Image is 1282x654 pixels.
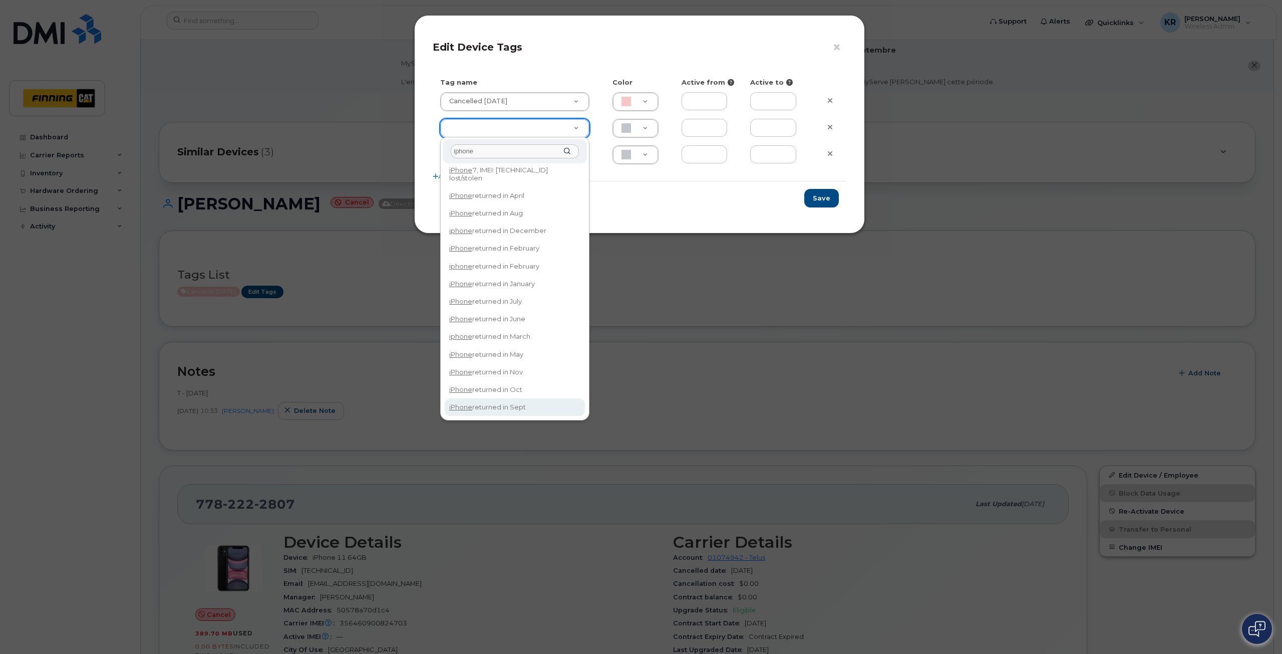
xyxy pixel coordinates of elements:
[449,191,472,199] span: iPhone
[446,347,584,362] div: returned in May
[449,350,472,358] span: iPhone
[449,209,472,217] span: iPhone
[446,205,584,221] div: returned in Aug
[449,332,472,340] span: iphone
[1248,621,1265,637] img: Open chat
[449,368,472,376] span: iPhone
[449,227,472,235] span: iphone
[449,315,472,323] span: iPhone
[449,297,472,305] span: iPhone
[449,166,472,174] span: iPhone
[449,280,472,288] span: iPhone
[446,364,584,380] div: returned in Nov
[446,223,584,239] div: returned in December
[446,276,584,292] div: returned in January
[446,311,584,327] div: returned in June
[446,188,584,203] div: returned in April
[449,244,472,252] span: iPhone
[449,262,472,270] span: iphone
[449,385,472,393] span: iPhone
[446,241,584,257] div: returned in February
[446,329,584,345] div: returned in March
[449,403,472,411] span: iPhone
[446,259,584,274] div: returned in February
[446,162,584,186] div: 7, IMEI: [TECHNICAL_ID] lost/stolen
[446,382,584,397] div: returned in Oct
[446,399,584,415] div: returned in Sept
[446,294,584,309] div: returned in July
